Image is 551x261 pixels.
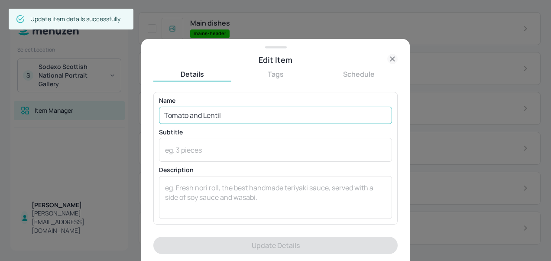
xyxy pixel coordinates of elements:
input: eg. Chicken Teriyaki Sushi Roll [159,107,392,124]
div: Edit Item [153,54,398,66]
p: Name [159,98,392,104]
button: Schedule [320,69,398,79]
p: Description [159,167,392,173]
p: Subtitle [159,129,392,135]
button: Tags [237,69,314,79]
button: Details [153,69,231,79]
div: Update item details successfully [30,11,120,27]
